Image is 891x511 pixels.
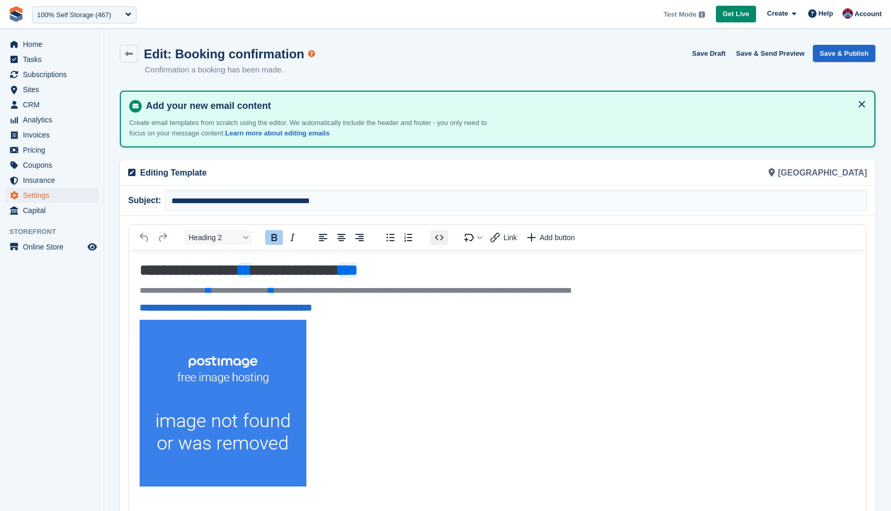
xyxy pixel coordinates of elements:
[189,233,240,242] span: Heading 2
[23,173,85,188] span: Insurance
[5,97,98,112] a: menu
[430,230,448,245] button: Source code
[23,82,85,97] span: Sites
[8,6,24,22] img: stora-icon-8386f47178a22dfd0bd8f6a31ec36ba5ce8667c1dd55bd0f319d3a0aa187defe.svg
[5,188,98,203] a: menu
[716,6,756,23] a: Get Live
[23,203,85,218] span: Capital
[23,188,85,203] span: Settings
[843,8,853,19] img: David Hughes
[5,113,98,127] a: menu
[5,37,98,52] a: menu
[663,9,696,20] span: Test Mode
[86,241,98,253] a: Preview store
[381,230,399,245] button: Bullet list
[37,10,111,20] div: 100% Self Storage (467)
[461,230,486,245] button: Insert merge tag
[5,240,98,254] a: menu
[351,230,368,245] button: Align right
[400,230,417,245] button: Numbered list
[145,64,304,76] p: Confirmation a booking has been made.
[283,230,301,245] button: Italic
[23,52,85,67] span: Tasks
[265,230,283,245] button: Bold
[5,82,98,97] a: menu
[140,167,491,179] p: Editing Template
[135,230,153,245] button: Undo
[540,233,575,242] span: Add button
[23,67,85,82] span: Subscriptions
[23,37,85,52] span: Home
[5,203,98,218] a: menu
[688,45,729,62] button: Save Draft
[23,97,85,112] span: CRM
[5,128,98,142] a: menu
[813,45,875,62] button: Save & Publish
[487,230,522,245] button: Insert link with variable
[498,160,873,185] div: [GEOGRAPHIC_DATA]
[699,11,705,18] img: icon-info-grey-7440780725fd019a000dd9b08b2336e03edf1995a4989e88bcd33f0948082b44.svg
[307,49,316,58] div: Tooltip anchor
[314,230,332,245] button: Align left
[5,158,98,172] a: menu
[5,173,98,188] a: menu
[144,47,304,61] h1: Edit: Booking confirmation
[23,128,85,142] span: Invoices
[23,113,85,127] span: Analytics
[767,8,788,19] span: Create
[332,230,350,245] button: Align center
[5,52,98,67] a: menu
[184,230,252,245] button: Block Heading 2
[128,194,165,207] span: Subject:
[732,45,809,62] button: Save & Send Preview
[142,100,866,112] h4: Add your new email content
[9,227,104,237] span: Storefront
[819,8,833,19] span: Help
[23,143,85,157] span: Pricing
[23,158,85,172] span: Coupons
[129,118,494,138] p: Create email templates from scratch using the editor. We automatically include the header and foo...
[503,233,517,242] span: Link
[225,129,329,137] a: Learn more about editing emails
[5,143,98,157] a: menu
[23,240,85,254] span: Online Store
[855,9,882,19] span: Account
[723,9,749,19] span: Get Live
[5,67,98,82] a: menu
[154,230,171,245] button: Redo
[522,230,580,245] button: Insert a call-to-action button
